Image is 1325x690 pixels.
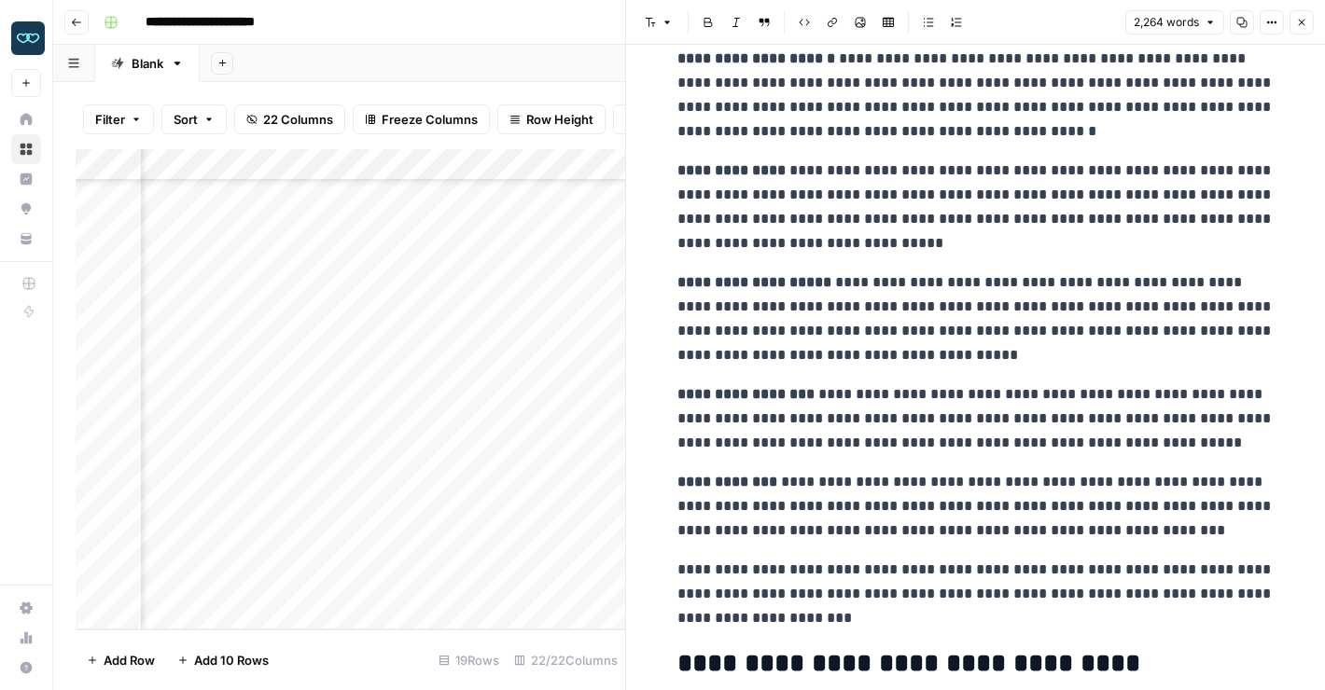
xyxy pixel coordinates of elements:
a: Opportunities [11,194,41,224]
span: Freeze Columns [382,110,478,129]
a: Browse [11,134,41,164]
img: Zola Inc Logo [11,21,45,55]
button: Sort [161,104,227,134]
button: Add Row [76,645,166,675]
span: Row Height [526,110,593,129]
button: 22 Columns [234,104,345,134]
a: Settings [11,593,41,623]
button: Freeze Columns [353,104,490,134]
a: Home [11,104,41,134]
a: Your Data [11,224,41,254]
span: 2,264 words [1134,14,1199,31]
span: 22 Columns [263,110,333,129]
button: Filter [83,104,154,134]
a: Blank [95,45,200,82]
span: Add 10 Rows [194,651,269,669]
a: Usage [11,623,41,653]
button: Workspace: Zola Inc [11,15,41,62]
div: Blank [132,54,163,73]
span: Add Row [104,651,155,669]
span: Filter [95,110,125,129]
a: Insights [11,164,41,194]
button: Add 10 Rows [166,645,280,675]
button: Help + Support [11,653,41,683]
button: 2,264 words [1125,10,1224,34]
div: 19 Rows [431,645,507,675]
button: Row Height [497,104,606,134]
span: Sort [174,110,198,129]
div: 22/22 Columns [507,645,625,675]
